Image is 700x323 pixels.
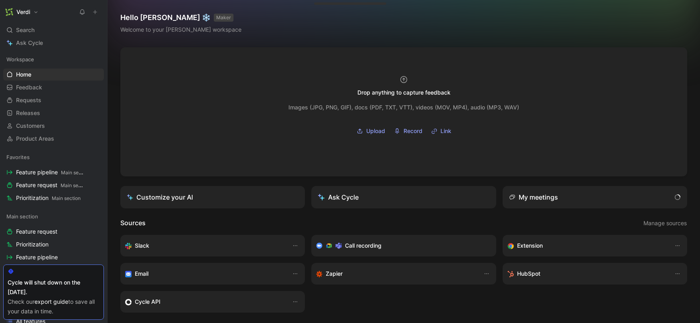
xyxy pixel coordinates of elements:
span: Feature request [16,181,84,190]
button: VerdiVerdi [3,6,41,18]
span: Ask Cycle [16,38,43,48]
span: Releases [16,109,40,117]
img: Verdi [5,8,13,16]
div: Sync customers & send feedback from custom sources. Get inspired by our favorite use case [125,297,284,307]
h2: Sources [120,218,146,228]
span: Feature pipeline [16,253,58,261]
a: Feedback [3,81,104,93]
div: Workspace [3,53,104,65]
span: Main section [52,195,81,201]
a: Requests [3,94,104,106]
button: Upload [354,125,388,137]
a: Prioritization [3,238,104,250]
div: Welcome to your [PERSON_NAME] workspace [120,25,241,34]
a: export guide [34,298,68,305]
span: Link [440,126,451,136]
span: Requests [16,96,41,104]
a: Releases [3,107,104,119]
a: Feature requestMain section [3,179,104,191]
div: Capture feedback from anywhere on the web [507,241,666,250]
span: Feature pipeline [16,168,84,177]
span: Favorites [6,153,30,161]
div: Drop anything to capture feedback [357,88,450,97]
div: Capture feedback from thousands of sources with Zapier (survey results, recordings, sheets, etc). [316,269,475,279]
div: Ask Cycle [318,192,359,202]
span: Main section [61,170,90,176]
span: Main section [6,212,38,220]
span: Main section [61,182,89,188]
a: Feature pipeline [3,251,104,263]
a: Feature pipelineMain section [3,166,104,178]
span: Upload [366,126,385,136]
span: Record [404,126,422,136]
h3: HubSpot [517,269,540,279]
button: Ask Cycle [311,186,496,208]
div: Check our to save all your data in time. [8,297,99,316]
span: Customers [16,122,45,130]
a: Customers [3,120,104,132]
a: Product Areas [3,133,104,145]
div: My meetings [509,192,558,202]
a: Ask Cycle [3,37,104,49]
div: Cycle will shut down on the [DATE]. [8,278,99,297]
button: Manage sources [643,218,687,228]
span: Home [16,71,31,79]
span: Prioritization [16,194,81,202]
a: PrioritizationMain section [3,192,104,204]
h1: Hello [PERSON_NAME] ❄️ [120,13,241,22]
button: Record [391,125,425,137]
div: Sync your customers, send feedback and get updates in Slack [125,241,284,250]
span: Prioritization [16,240,49,248]
button: MAKER [214,14,233,22]
div: Images (JPG, PNG, GIF), docs (PDF, TXT, VTT), videos (MOV, MP4), audio (MP3, WAV) [288,103,519,112]
div: Customize your AI [127,192,193,202]
div: Main section [3,210,104,222]
div: Favorites [3,151,104,163]
span: Workspace [6,55,34,63]
span: Manage sources [643,218,687,228]
span: Product Areas [16,135,54,143]
h1: Verdi [16,8,30,16]
div: Record & transcribe meetings from Zoom, Meet & Teams. [316,241,485,250]
span: Feature request [16,228,57,236]
h3: Zapier [326,269,343,279]
span: Feedback [16,83,42,91]
h3: Email [135,269,148,279]
button: Link [428,125,454,137]
div: Forward emails to your feedback inbox [125,269,284,279]
a: Home [3,69,104,81]
h3: Call recording [345,241,381,250]
a: Feature request [3,226,104,238]
span: Search [16,25,34,35]
h3: Extension [517,241,543,250]
h3: Slack [135,241,149,250]
h3: Cycle API [135,297,160,307]
a: Customize your AI [120,186,305,208]
div: Search [3,24,104,36]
